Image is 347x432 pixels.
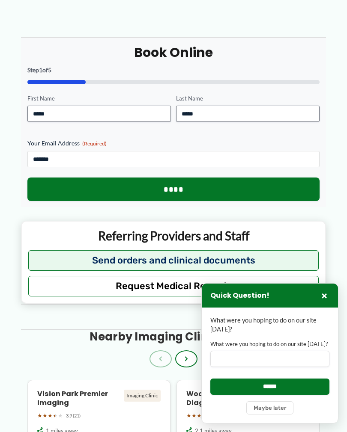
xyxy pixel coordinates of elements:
[246,401,293,414] button: Maybe later
[210,316,329,334] p: What were you hoping to do on our site [DATE]?
[37,390,121,408] h4: Vision Park Premier Imaging
[90,330,257,344] h3: Nearby Imaging Clinic Clinics
[319,290,329,301] button: Close
[27,44,320,61] h2: Book Online
[191,411,197,421] span: ★
[48,66,51,74] span: 5
[28,228,319,243] p: Referring Providers and Staff
[185,354,188,364] span: ›
[124,390,161,402] div: Imaging Clinic
[66,411,81,420] span: 3.9 (21)
[176,95,320,103] label: Last Name
[48,411,53,421] span: ★
[210,291,269,300] h3: Quick Question!
[58,411,63,421] span: ★
[186,390,270,408] h4: Woodlands Diagnostic Clinic
[37,411,42,421] span: ★
[28,276,319,296] button: Request Medical Records
[210,340,329,348] label: What were you hoping to do on our site [DATE]?
[27,139,320,148] label: Your Email Address
[27,67,320,73] p: Step of
[82,140,107,147] span: (Required)
[39,66,42,74] span: 1
[28,250,319,271] button: Send orders and clinical documents
[42,411,48,421] span: ★
[150,350,172,367] button: ‹
[175,350,197,367] button: ›
[186,411,191,421] span: ★
[27,95,171,103] label: First Name
[197,411,202,421] span: ★
[53,411,58,421] span: ★
[159,354,162,364] span: ‹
